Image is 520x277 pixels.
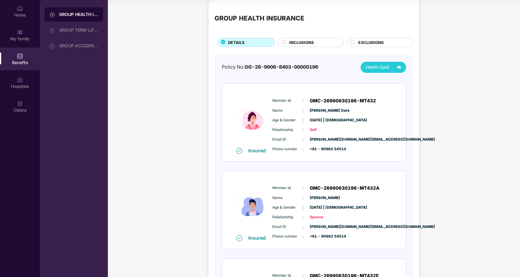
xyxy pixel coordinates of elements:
span: : [302,97,304,104]
span: : [302,146,304,152]
span: OG-26-9906-8403-00000196 [245,64,318,70]
div: GROUP TERM LIFE INSURANCE [59,28,98,33]
span: Name [272,195,302,201]
span: Relationship [272,214,302,220]
span: Email ID [272,137,302,142]
img: Icuh8uwCUCF+XjCZyLQsAKiDCM9HiE6CMYmKQaPGkZKaA32CAAACiQcFBJY0IsAAAAASUVORK5CYII= [394,62,404,73]
span: : [302,204,304,211]
span: : [302,136,304,143]
div: Insured [248,148,269,154]
img: svg+xml;base64,PHN2ZyB3aWR0aD0iMjAiIGhlaWdodD0iMjAiIHZpZXdCb3g9IjAgMCAyMCAyMCIgZmlsbD0ibm9uZSIgeG... [49,27,55,33]
span: Phone number [272,146,302,152]
div: Policy No: [222,63,318,71]
span: Member Id [272,98,302,104]
img: svg+xml;base64,PHN2ZyB4bWxucz0iaHR0cDovL3d3dy53My5vcmcvMjAwMC9zdmciIHdpZHRoPSIxNiIgaGVpZ2h0PSIxNi... [236,235,242,241]
img: svg+xml;base64,PHN2ZyB3aWR0aD0iMjAiIGhlaWdodD0iMjAiIHZpZXdCb3g9IjAgMCAyMCAyMCIgZmlsbD0ibm9uZSIgeG... [49,43,55,49]
span: [PERSON_NAME][DOMAIN_NAME][EMAIL_ADDRESS][DOMAIN_NAME] [310,224,340,230]
img: icon [235,179,271,235]
span: Self [310,127,340,133]
span: : [302,117,304,123]
img: icon [235,91,271,147]
div: GROUP HEALTH INSURANCE [59,11,98,17]
span: +91 - 90962 54514 [310,146,340,152]
span: GMC-26990630196-MT432 [310,97,376,104]
img: svg+xml;base64,PHN2ZyB4bWxucz0iaHR0cDovL3d3dy53My5vcmcvMjAwMC9zdmciIHdpZHRoPSIxNiIgaGVpZ2h0PSIxNi... [236,148,242,154]
span: : [302,185,304,191]
div: GROUP HEALTH INSURANCE [215,13,304,23]
span: Name [272,108,302,114]
span: : [302,195,304,201]
span: Spouse [310,214,340,220]
span: Member Id [272,185,302,191]
div: GROUP ACCIDENTAL INSURANCE [59,43,98,48]
span: INCLUSIONS [289,39,314,46]
span: GMC-26990630196-MT432A [310,185,380,192]
span: Relationship [272,127,302,133]
span: : [302,224,304,230]
span: EXCLUSIONS [358,39,384,46]
span: [PERSON_NAME][DOMAIN_NAME][EMAIL_ADDRESS][DOMAIN_NAME] [310,137,340,142]
span: : [302,107,304,114]
img: svg+xml;base64,PHN2ZyBpZD0iSG9tZSIgeG1sbnM9Imh0dHA6Ly93d3cudzMub3JnLzIwMDAvc3ZnIiB3aWR0aD0iMjAiIG... [17,5,23,11]
span: Health Card [366,64,389,70]
span: Age & Gender [272,117,302,123]
div: Insured [248,235,269,241]
span: +91 - 90962 54514 [310,234,340,239]
button: Health Card [361,62,406,73]
span: Email ID [272,224,302,230]
span: Age & Gender [272,205,302,210]
img: svg+xml;base64,PHN2ZyBpZD0iQ2xhaW0iIHhtbG5zPSJodHRwOi8vd3d3LnczLm9yZy8yMDAwL3N2ZyIgd2lkdGg9IjIwIi... [17,101,23,107]
span: [PERSON_NAME] [310,195,340,201]
span: [PERSON_NAME] Date [310,108,340,114]
img: svg+xml;base64,PHN2ZyBpZD0iQmVuZWZpdHMiIHhtbG5zPSJodHRwOi8vd3d3LnczLm9yZy8yMDAwL3N2ZyIgd2lkdGg9Ij... [17,53,23,59]
img: svg+xml;base64,PHN2ZyB3aWR0aD0iMjAiIGhlaWdodD0iMjAiIHZpZXdCb3g9IjAgMCAyMCAyMCIgZmlsbD0ibm9uZSIgeG... [49,12,55,18]
span: [DATE] | [DEMOGRAPHIC_DATA] [310,117,340,123]
img: svg+xml;base64,PHN2ZyBpZD0iSG9zcGl0YWxzIiB4bWxucz0iaHR0cDovL3d3dy53My5vcmcvMjAwMC9zdmciIHdpZHRoPS... [17,77,23,83]
img: svg+xml;base64,PHN2ZyB3aWR0aD0iMjAiIGhlaWdodD0iMjAiIHZpZXdCb3g9IjAgMCAyMCAyMCIgZmlsbD0ibm9uZSIgeG... [17,29,23,35]
span: Phone number [272,234,302,239]
span: : [302,214,304,221]
span: [DATE] | [DEMOGRAPHIC_DATA] [310,205,340,210]
span: : [302,233,304,240]
span: : [302,126,304,133]
span: DETAILS [228,39,245,46]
